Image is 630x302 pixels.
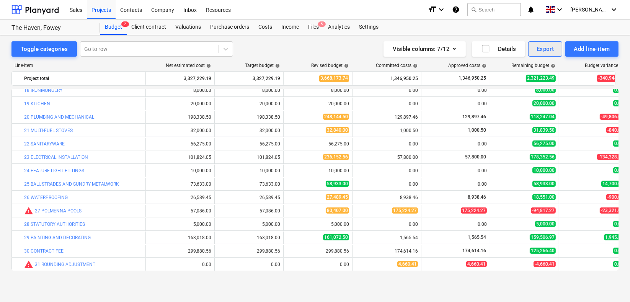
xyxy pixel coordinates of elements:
[356,181,418,187] div: 0.00
[149,181,211,187] div: 73,633.00
[393,44,457,54] div: Visible columns : 7/12
[530,248,556,254] span: 125,266.40
[24,128,73,133] a: 21 MULTI-FUEL STOVES
[287,141,349,147] div: 56,275.00
[532,194,556,200] span: 18,551.00
[570,7,609,13] span: [PERSON_NAME]
[376,63,418,68] div: Committed costs
[448,63,486,68] div: Approved costs
[356,72,418,85] div: 1,346,950.25
[323,234,349,240] span: 161,072.50
[424,141,487,147] div: 0.00
[218,168,280,173] div: 10,000.00
[24,88,62,93] a: 18 IRONMONGERY
[511,63,555,68] div: Remaining budget
[11,24,91,32] div: The Haven, Fowey
[555,5,564,14] i: keyboard_arrow_down
[467,235,487,240] span: 1,565.54
[462,248,487,253] span: 174,614.16
[245,63,280,68] div: Target budget
[24,181,119,187] a: 25 BALUSTRADES AND SUNDRY METALWORK
[613,248,625,254] span: 0.00
[356,101,418,106] div: 0.00
[311,63,349,68] div: Revised budget
[532,100,556,106] span: 20,000.00
[287,88,349,93] div: 8,000.00
[218,128,280,133] div: 32,000.00
[149,262,211,267] div: 0.00
[356,88,418,93] div: 0.00
[467,3,521,16] button: Search
[356,114,418,120] div: 129,897.46
[121,21,129,27] span: 2
[526,75,556,82] span: 2,321,223.49
[531,207,556,214] span: -94,817.27
[149,114,211,120] div: 198,338.50
[472,41,525,57] button: Details
[319,75,349,82] span: 3,668,173.74
[530,154,556,160] span: 178,352.56
[218,181,280,187] div: 73,633.00
[480,64,486,68] span: help
[535,87,556,93] span: 8,000.00
[100,20,127,35] a: Budget2
[464,154,487,160] span: 57,800.00
[452,5,460,14] i: Knowledge base
[592,265,630,302] iframe: Chat Widget
[24,168,84,173] a: 24 FEATURE LIGHT FITTINGS
[206,20,254,35] a: Purchase orders
[149,72,211,85] div: 3,327,229.19
[323,20,354,35] div: Analytics
[343,64,349,68] span: help
[218,155,280,160] div: 101,824.05
[606,194,625,200] span: -900.00
[149,155,211,160] div: 101,824.05
[326,181,349,187] span: 58,933.00
[218,114,280,120] div: 198,338.50
[304,20,323,35] a: Files5
[535,221,556,227] span: 5,000.00
[600,207,625,214] span: -23,321.00
[532,127,556,133] span: 31,839.50
[461,207,487,214] span: 175,224.27
[24,141,65,147] a: 22 SANITARYWARE
[326,207,349,214] span: 80,407.00
[356,248,418,254] div: 174,614.16
[534,261,556,267] span: -4,660.41
[411,64,418,68] span: help
[254,20,277,35] a: Costs
[287,248,349,254] div: 299,880.56
[24,235,91,240] a: 29 PAINTING AND DECORATING
[149,235,211,240] div: 163,018.00
[613,221,625,227] span: 0.00
[356,222,418,227] div: 0.00
[149,222,211,227] div: 5,000.00
[149,101,211,106] div: 20,000.00
[149,128,211,133] div: 32,000.00
[24,206,33,215] span: Committed costs exceed revised budget
[424,101,487,106] div: 0.00
[597,154,625,160] span: -134,328.51
[530,114,556,120] span: 118,247.04
[24,248,64,254] a: 30 CONTRACT FEE
[613,261,625,267] span: 0.00
[287,101,349,106] div: 20,000.00
[35,208,82,214] a: 27 POLMENNA POOLS
[127,20,171,35] a: Client contract
[166,63,211,68] div: Net estimated cost
[274,64,280,68] span: help
[618,64,624,68] span: help
[532,181,556,187] span: 58,933.00
[287,168,349,173] div: 10,000.00
[318,21,326,27] span: 5
[613,100,625,106] span: 0.00
[149,88,211,93] div: 8,000.00
[171,20,206,35] div: Valuations
[481,44,516,54] div: Details
[326,194,349,200] span: 27,489.45
[530,234,556,240] span: 159,506.97
[218,72,280,85] div: 3,327,229.19
[356,128,418,133] div: 1,000.50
